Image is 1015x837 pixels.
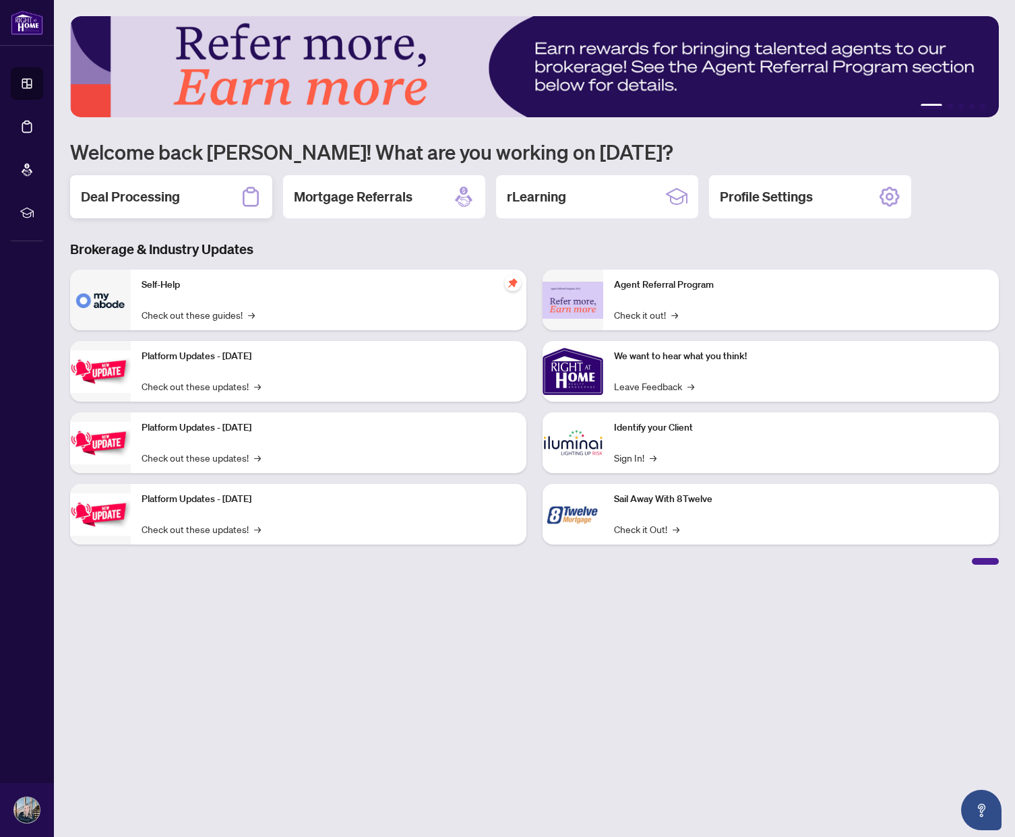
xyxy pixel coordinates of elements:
span: → [254,379,261,394]
img: Self-Help [70,270,131,330]
a: Check it out!→ [614,307,678,322]
img: logo [11,10,43,35]
button: 4 [969,104,975,109]
a: Check out these updates!→ [142,522,261,536]
a: Check it Out!→ [614,522,679,536]
a: Leave Feedback→ [614,379,694,394]
img: Sail Away With 8Twelve [543,484,603,545]
h2: Profile Settings [720,187,813,206]
span: → [671,307,678,322]
p: Agent Referral Program [614,278,988,292]
img: Profile Icon [14,797,40,823]
p: We want to hear what you think! [614,349,988,364]
h3: Brokerage & Industry Updates [70,240,999,259]
img: Platform Updates - July 21, 2025 [70,350,131,393]
img: Identify your Client [543,412,603,473]
span: → [254,522,261,536]
span: → [254,450,261,465]
button: 2 [948,104,953,109]
h2: Mortgage Referrals [294,187,412,206]
img: Slide 0 [70,16,999,117]
span: pushpin [505,275,521,291]
a: Check out these updates!→ [142,450,261,465]
p: Identify your Client [614,421,988,435]
p: Platform Updates - [DATE] [142,349,516,364]
a: Check out these updates!→ [142,379,261,394]
span: → [687,379,694,394]
img: Platform Updates - June 23, 2025 [70,493,131,536]
img: We want to hear what you think! [543,341,603,402]
span: → [650,450,656,465]
img: Platform Updates - July 8, 2025 [70,422,131,464]
h2: rLearning [507,187,566,206]
p: Self-Help [142,278,516,292]
img: Agent Referral Program [543,282,603,319]
p: Platform Updates - [DATE] [142,421,516,435]
span: → [248,307,255,322]
p: Sail Away With 8Twelve [614,492,988,507]
button: 1 [921,104,942,109]
span: → [673,522,679,536]
button: 3 [958,104,964,109]
a: Check out these guides!→ [142,307,255,322]
a: Sign In!→ [614,450,656,465]
h1: Welcome back [PERSON_NAME]! What are you working on [DATE]? [70,139,999,164]
h2: Deal Processing [81,187,180,206]
button: Open asap [961,790,1002,830]
button: 5 [980,104,985,109]
p: Platform Updates - [DATE] [142,492,516,507]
